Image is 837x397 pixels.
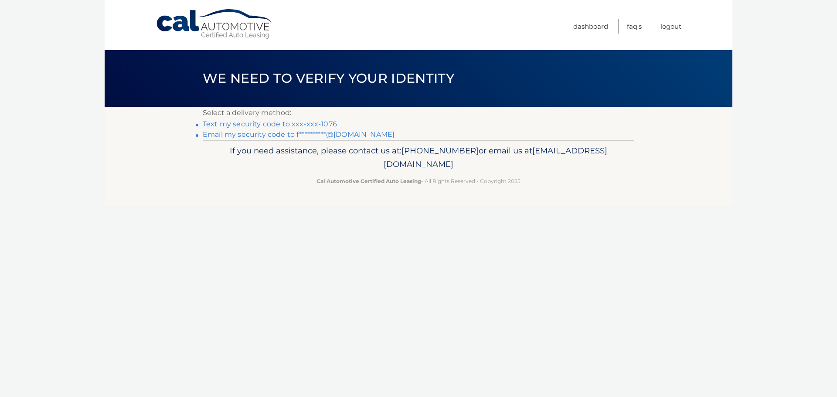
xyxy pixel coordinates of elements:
p: Select a delivery method: [203,107,634,119]
strong: Cal Automotive Certified Auto Leasing [316,178,421,184]
span: [PHONE_NUMBER] [401,146,479,156]
a: Email my security code to f**********@[DOMAIN_NAME] [203,130,395,139]
a: Logout [660,19,681,34]
a: Dashboard [573,19,608,34]
a: FAQ's [627,19,642,34]
a: Text my security code to xxx-xxx-1076 [203,120,337,128]
a: Cal Automotive [156,9,273,40]
span: We need to verify your identity [203,70,454,86]
p: - All Rights Reserved - Copyright 2025 [208,176,629,186]
p: If you need assistance, please contact us at: or email us at [208,144,629,172]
